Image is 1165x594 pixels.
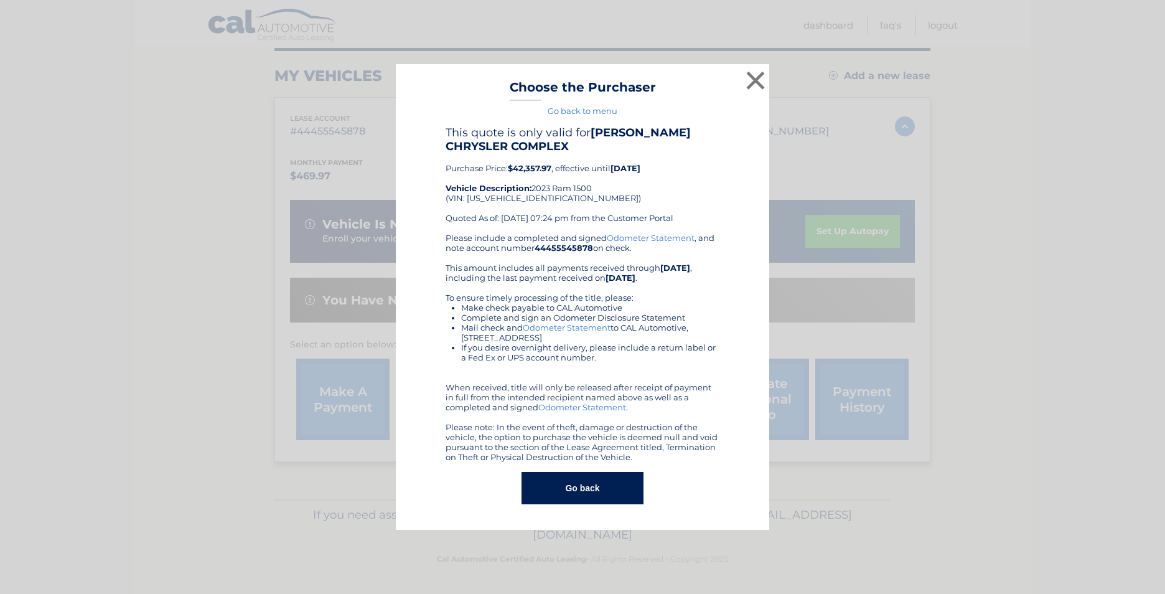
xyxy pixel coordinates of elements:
[446,126,691,153] b: [PERSON_NAME] CHRYSLER COMPLEX
[446,183,531,193] strong: Vehicle Description:
[461,303,719,313] li: Make check payable to CAL Automotive
[508,163,551,173] b: $42,357.97
[607,233,695,243] a: Odometer Statement
[446,233,719,462] div: Please include a completed and signed , and note account number on check. This amount includes al...
[660,263,690,273] b: [DATE]
[446,126,719,233] div: Purchase Price: , effective until 2023 Ram 1500 (VIN: [US_VEHICLE_IDENTIFICATION_NUMBER]) Quoted ...
[446,126,719,153] h4: This quote is only valid for
[743,68,768,93] button: ×
[548,106,617,116] a: Go back to menu
[461,323,719,342] li: Mail check and to CAL Automotive, [STREET_ADDRESS]
[461,313,719,323] li: Complete and sign an Odometer Disclosure Statement
[523,323,611,332] a: Odometer Statement
[611,163,640,173] b: [DATE]
[538,402,626,412] a: Odometer Statement
[461,342,719,362] li: If you desire overnight delivery, please include a return label or a Fed Ex or UPS account number.
[606,273,635,283] b: [DATE]
[535,243,593,253] b: 44455545878
[522,472,643,504] button: Go back
[510,80,656,101] h3: Choose the Purchaser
